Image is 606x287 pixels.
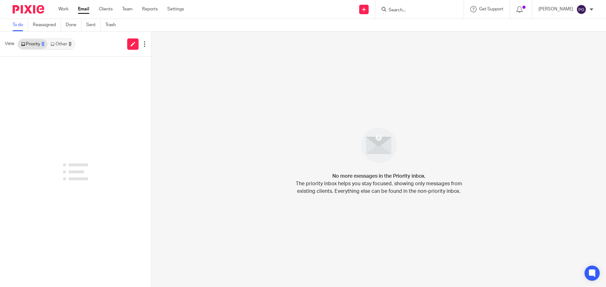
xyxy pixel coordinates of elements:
[295,180,462,195] p: The priority inbox helps you stay focused, showing only messages from existing clients. Everythin...
[69,42,71,46] div: 0
[388,8,445,13] input: Search
[105,19,121,31] a: Trash
[99,6,113,12] a: Clients
[142,6,158,12] a: Reports
[576,4,586,14] img: svg%3E
[18,39,47,49] a: Priority0
[86,19,101,31] a: Sent
[167,6,184,12] a: Settings
[47,39,74,49] a: Other0
[66,19,81,31] a: Done
[357,123,401,167] img: image
[538,6,573,12] p: [PERSON_NAME]
[78,6,89,12] a: Email
[5,41,14,47] span: View
[122,6,133,12] a: Team
[42,42,44,46] div: 0
[479,7,503,11] span: Get Support
[13,19,28,31] a: To do
[58,6,68,12] a: Work
[332,172,425,180] h4: No more messages in the Priority inbox.
[13,5,44,14] img: Pixie
[33,19,61,31] a: Reassigned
